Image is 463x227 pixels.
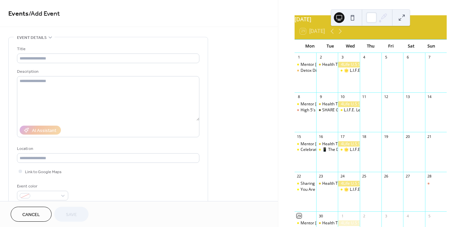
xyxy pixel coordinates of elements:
[301,181,389,186] div: Sharing is Earning — Maximize Your 4Life Tools
[316,107,338,113] div: SHARE GOOD Health LIVE - Are You Hooked on the Screen? It's Time for a Digital Detox
[383,213,388,218] div: 3
[405,213,410,218] div: 4
[427,174,432,179] div: 28
[322,141,383,147] div: Health Talk [DATE] with Dr. Ojina
[295,62,316,67] div: Mentor Monday Global - Zoom and Live on our Private Facebook Group
[295,141,316,147] div: Mentor Monday Global - Zoom and Live on our Private Facebook Group
[301,107,332,113] div: High 5's - Weight
[301,147,349,153] div: Celebrating SEPT DETOX !!
[322,62,383,67] div: Health Talk [DATE] with Dr. Ojina
[301,141,430,147] div: Mentor [DATE] Global - Zoom and Live on our Private Facebook Group
[383,134,388,139] div: 19
[301,101,430,107] div: Mentor [DATE] Global - Zoom and Live on our Private Facebook Group
[338,107,359,113] div: L.I.F.E. Legacy Exchange : Leaders Inspiring Freedom and Excellence
[11,207,52,222] button: Cancel
[301,62,430,67] div: Mentor [DATE] Global - Zoom and Live on our Private Facebook Group
[295,107,316,113] div: High 5's - Weight
[427,94,432,99] div: 14
[295,15,447,23] div: [DATE]
[338,62,359,67] div: 4Life U.S Sales Team Facebook Live
[320,40,340,53] div: Tue
[405,94,410,99] div: 13
[338,141,359,147] div: 4Life U.S Sales Team Facebook Live
[338,101,359,107] div: 4Life U.S Sales Team Facebook Live
[405,55,410,60] div: 6
[17,34,47,41] span: Event details
[362,134,367,139] div: 18
[301,220,430,226] div: Mentor [DATE] Global - Zoom and Live on our Private Facebook Group
[340,40,360,53] div: Wed
[318,55,323,60] div: 2
[405,134,410,139] div: 20
[360,40,381,53] div: Thu
[383,174,388,179] div: 26
[295,147,316,153] div: Celebrating SEPT DETOX !!
[322,101,383,107] div: Health Talk [DATE] with Dr. Ojina
[301,68,414,73] div: Detox Diaries With Dr. [PERSON_NAME] and [PERSON_NAME]
[295,181,316,186] div: Sharing is Earning — Maximize Your 4Life Tools
[318,174,323,179] div: 23
[316,147,338,153] div: 📱 The Dark Side of Scroll: Understanding Doomscrolling and Its Impact on Youth
[322,181,383,186] div: Health Talk [DATE] with Dr. Ojina
[316,62,338,67] div: Health Talk Tuesday with Dr. Ojina
[318,213,323,218] div: 30
[340,213,345,218] div: 1
[401,40,421,53] div: Sat
[340,174,345,179] div: 24
[421,40,441,53] div: Sun
[383,94,388,99] div: 12
[338,220,359,226] div: 4Life U.S Sales Team Facebook Live
[17,183,67,190] div: Event color
[29,7,60,20] span: / Add Event
[340,55,345,60] div: 3
[362,174,367,179] div: 25
[301,187,389,192] div: You Are What You Absorb: Why Enzymes Matter
[295,101,316,107] div: Mentor Monday Global - Zoom and Live on our Private Facebook Group
[297,55,302,60] div: 1
[297,134,302,139] div: 15
[17,68,198,75] div: Description
[295,68,316,73] div: Detox Diaries With Dr. Roni and Dodie
[338,181,359,186] div: 4Life U.S Sales Team Facebook Live
[427,55,432,60] div: 7
[316,181,338,186] div: Health Talk Tuesday with Dr. Ojina
[8,7,29,20] a: Events
[362,55,367,60] div: 4
[318,134,323,139] div: 16
[25,169,62,175] span: Link to Google Maps
[318,94,323,99] div: 9
[22,211,40,218] span: Cancel
[381,40,401,53] div: Fri
[316,141,338,147] div: Health Talk Tuesday with Dr. Ojina
[295,187,316,192] div: You Are What You Absorb: Why Enzymes Matter
[297,213,302,218] div: 29
[17,145,198,152] div: Location
[338,187,359,192] div: 🌟 L.I.F.E. LEGACY Exchange 🌟 ⬆️Learn • Inspire • Focus • Engage
[322,220,383,226] div: Health Talk [DATE] with Dr. Ojina
[340,134,345,139] div: 17
[362,94,367,99] div: 11
[427,134,432,139] div: 21
[316,101,338,107] div: Health Talk Tuesday with Dr. Ojina
[362,213,367,218] div: 2
[297,94,302,99] div: 8
[295,220,316,226] div: Mentor Monday Global - Zoom and Live on our Private Facebook Group
[316,220,338,226] div: Health Talk Tuesday with Dr. Ojina
[340,94,345,99] div: 10
[300,40,320,53] div: Mon
[383,55,388,60] div: 5
[17,46,198,53] div: Title
[405,174,410,179] div: 27
[297,174,302,179] div: 22
[338,147,359,153] div: 🌟 L.I.F.E. LEGACY Exchange 🌟 ⬆️Learn • Inspire • Focus • Engage
[338,68,359,73] div: 🌟 L.I.F.E. Opportunity Exchange 🌟 ⬆️Learn • Inspire • Focus • Engage
[427,213,432,218] div: 5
